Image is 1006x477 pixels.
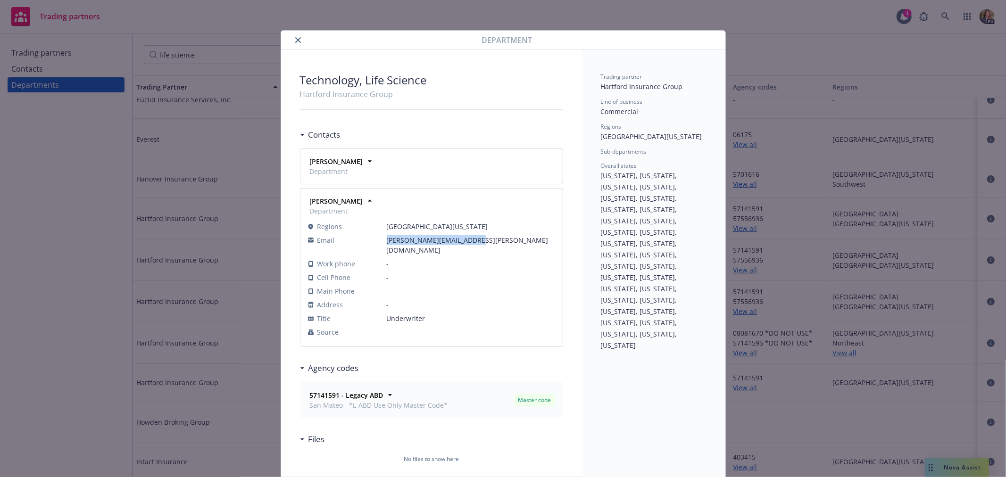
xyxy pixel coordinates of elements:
h3: Files [308,433,325,445]
span: San Mateo - *L-ABD Use Only Master Code* [310,400,448,410]
div: Technology, Life Science [300,73,563,88]
span: - [387,300,555,310]
span: Email [317,235,335,245]
span: Master code [518,396,551,404]
span: Underwriter [387,313,555,323]
span: Department [482,34,532,46]
span: Work phone [317,259,356,269]
span: Address [317,300,343,310]
span: [GEOGRAPHIC_DATA][US_STATE] [387,222,555,231]
span: Main Phone [317,286,355,296]
div: Agency codes [300,362,359,374]
strong: 57141591 - Legacy ABD [310,391,383,400]
span: - [387,327,555,337]
span: Trading partner [601,73,642,81]
div: Files [300,433,325,445]
span: [PERSON_NAME][EMAIL_ADDRESS][PERSON_NAME][DOMAIN_NAME] [387,235,555,255]
div: Contacts [300,129,341,141]
span: - [387,286,555,296]
span: [US_STATE], [US_STATE], [US_STATE], [US_STATE], [US_STATE], [US_STATE], [US_STATE], [US_STATE], [... [601,171,679,350]
span: Hartford Insurance Group [601,82,683,91]
strong: [PERSON_NAME] [310,157,363,166]
span: No files to show here [404,455,459,463]
div: Hartford Insurance Group [300,89,563,100]
span: Source [317,327,339,337]
span: Title [317,313,331,323]
span: Department [310,166,363,176]
span: Commercial [601,107,639,116]
span: Overall states [601,162,637,170]
span: - [387,259,555,269]
span: Line of business [601,98,643,106]
span: - [387,272,555,282]
strong: [PERSON_NAME] [310,197,363,206]
h3: Contacts [308,129,341,141]
span: [GEOGRAPHIC_DATA][US_STATE] [601,132,702,141]
span: Cell Phone [317,272,351,282]
span: Regions [317,222,342,231]
span: Department [310,206,363,216]
span: Sub-departments [601,148,647,156]
h3: Agency codes [308,362,359,374]
button: close [292,34,304,46]
span: Regions [601,123,622,131]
